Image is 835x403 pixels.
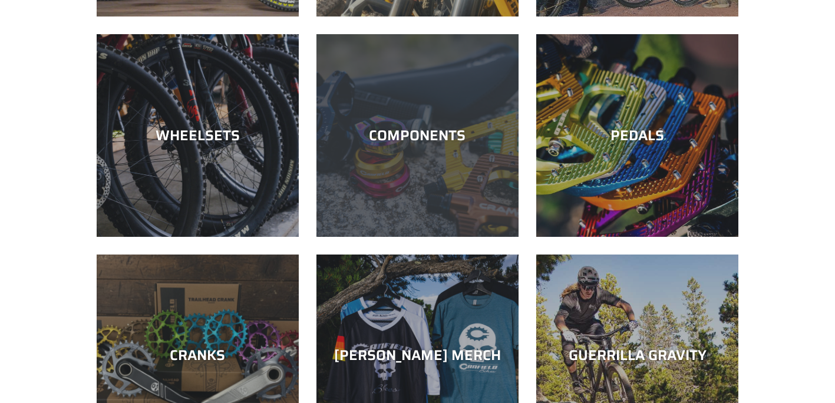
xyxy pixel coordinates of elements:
[97,34,299,236] a: WHEELSETS
[536,347,738,364] div: GUERRILLA GRAVITY
[316,127,519,144] div: COMPONENTS
[316,34,519,236] a: COMPONENTS
[536,127,738,144] div: PEDALS
[536,34,738,236] a: PEDALS
[97,347,299,364] div: CRANKS
[97,127,299,144] div: WHEELSETS
[316,347,519,364] div: [PERSON_NAME] MERCH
